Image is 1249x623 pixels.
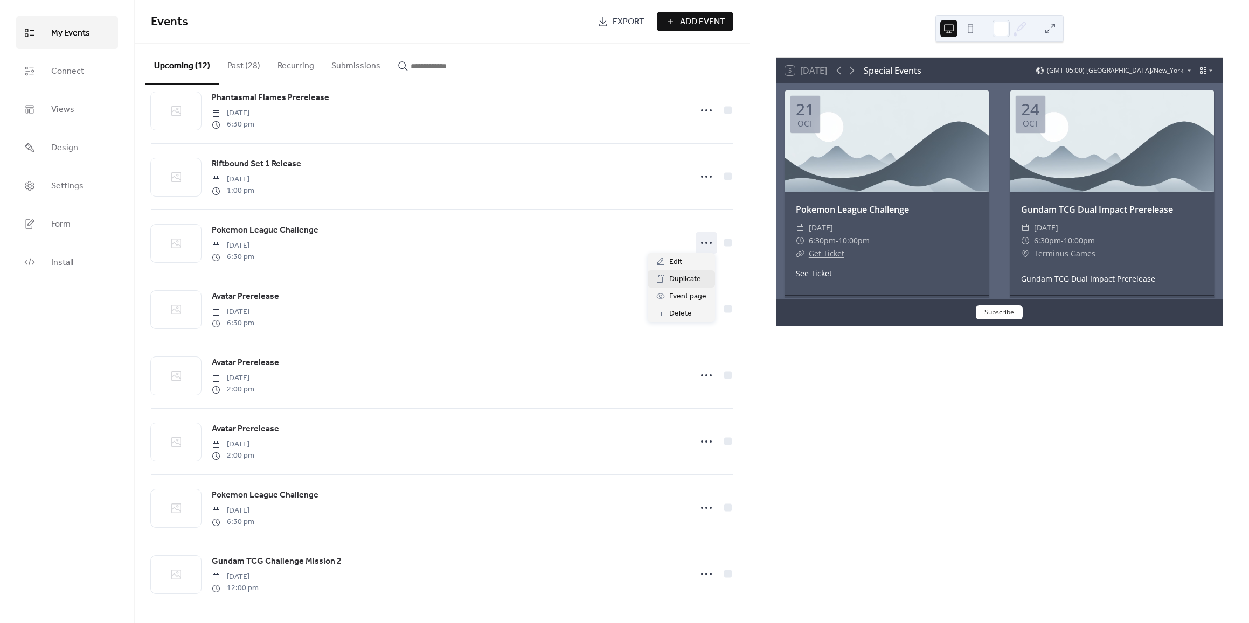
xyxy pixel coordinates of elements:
[16,246,118,278] a: Install
[212,290,279,304] a: Avatar Prerelease
[212,318,254,329] span: 6:30 pm
[212,185,254,197] span: 1:00 pm
[151,10,188,34] span: Events
[836,234,838,247] span: -
[212,384,254,395] span: 2:00 pm
[1021,101,1039,117] div: 24
[212,158,301,171] span: Riftbound Set 1 Release
[669,290,706,303] span: Event page
[1034,247,1095,260] span: Terminus Games
[212,119,254,130] span: 6:30 pm
[212,108,254,119] span: [DATE]
[145,44,219,85] button: Upcoming (12)
[212,223,318,237] a: Pokemon League Challenge
[809,248,844,258] a: Get Ticket
[212,571,259,583] span: [DATE]
[1010,273,1214,284] div: Gundam TCG Dual Impact Prerelease
[1021,221,1030,234] div: ​
[212,92,329,104] span: Phantasmal Flames Prerelease
[212,373,254,384] span: [DATE]
[212,356,279,369] span: Avatar Prerelease
[219,44,269,83] button: Past (28)
[51,216,71,233] span: Form
[1064,234,1095,247] span: 10:00pm
[657,12,733,31] button: Add Event
[16,16,118,49] a: My Events
[1061,234,1064,247] span: -
[1023,120,1038,128] div: Oct
[269,44,323,83] button: Recurring
[1021,247,1030,260] div: ​
[51,101,74,118] span: Views
[796,221,804,234] div: ​
[785,268,989,279] div: See Ticket
[212,306,254,318] span: [DATE]
[212,505,254,516] span: [DATE]
[212,290,279,303] span: Avatar Prerelease
[212,157,301,171] a: Riftbound Set 1 Release
[1034,234,1061,247] span: 6:30pm
[1021,234,1030,247] div: ​
[212,488,318,502] a: Pokemon League Challenge
[16,93,118,125] a: Views
[669,256,682,269] span: Edit
[212,356,279,370] a: Avatar Prerelease
[212,450,254,461] span: 2:00 pm
[212,91,329,105] a: Phantasmal Flames Prerelease
[976,305,1023,319] button: Subscribe
[212,251,254,263] span: 6:30 pm
[51,139,78,156] span: Design
[680,16,725,29] span: Add Event
[669,273,701,286] span: Duplicate
[16,54,118,87] a: Connect
[212,583,259,594] span: 12:00 pm
[212,224,318,237] span: Pokemon League Challenge
[212,489,318,502] span: Pokemon League Challenge
[51,254,73,271] span: Install
[51,178,84,194] span: Settings
[1047,67,1183,74] span: (GMT-05:00) [GEOGRAPHIC_DATA]/New_York
[212,439,254,450] span: [DATE]
[212,555,342,568] span: Gundam TCG Challenge Mission 2
[809,234,836,247] span: 6:30pm
[809,221,833,234] span: [DATE]
[838,234,870,247] span: 10:00pm
[323,44,389,83] button: Submissions
[864,64,921,77] div: Special Events
[1034,221,1058,234] span: [DATE]
[16,131,118,164] a: Design
[212,422,279,436] a: Avatar Prerelease
[16,169,118,202] a: Settings
[212,555,342,569] a: Gundam TCG Challenge Mission 2
[212,516,254,528] span: 6:30 pm
[212,174,254,185] span: [DATE]
[613,16,644,29] span: Export
[796,234,804,247] div: ​
[212,423,279,436] span: Avatar Prerelease
[1010,203,1214,216] div: Gundam TCG Dual Impact Prerelease
[51,63,84,80] span: Connect
[797,120,813,128] div: Oct
[16,207,118,240] a: Form
[51,25,90,41] span: My Events
[212,240,254,251] span: [DATE]
[589,12,653,31] a: Export
[796,101,814,117] div: 21
[796,204,909,215] a: Pokemon League Challenge
[669,307,692,320] span: Delete
[796,247,804,260] div: ​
